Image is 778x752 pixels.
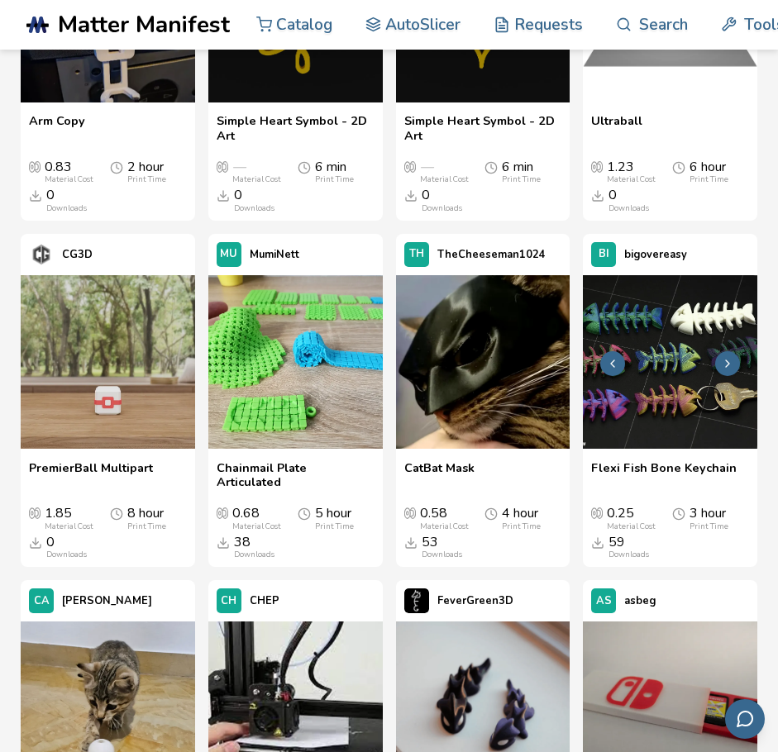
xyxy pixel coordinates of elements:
div: Material Cost [45,521,93,531]
div: 0 [234,188,274,212]
a: Chainmail Plate Articulated [217,461,375,490]
span: MU [220,248,237,260]
p: FeverGreen3D [437,591,513,611]
div: 5 hour [315,506,354,530]
div: Downloads [46,550,87,559]
div: Material Cost [45,174,93,183]
div: Material Cost [420,521,469,531]
span: Downloads [217,535,230,550]
div: 3 hour [690,506,728,530]
div: 2 hour [127,159,166,183]
a: Simple Heart Symbol - 2D Art [217,114,375,143]
p: [PERSON_NAME] [62,591,152,611]
span: Average Print Time [110,159,123,174]
p: CHEP [250,591,279,611]
span: Average Print Time [672,506,685,521]
span: Average Cost [404,159,416,173]
div: Downloads [234,550,274,559]
div: Downloads [234,203,274,212]
div: 6 min [502,159,541,183]
div: 59 [609,535,649,559]
span: Downloads [29,535,42,550]
img: CG3D's profile [29,242,54,267]
span: Downloads [29,188,42,202]
span: Average Print Time [110,506,123,521]
a: Ultraball [591,114,642,143]
div: Downloads [46,203,87,212]
div: Print Time [690,521,728,531]
span: Downloads [404,188,418,202]
span: Downloads [591,535,604,550]
span: Average Print Time [484,506,498,521]
div: 6 hour [690,159,728,183]
div: 0 [609,188,649,212]
div: 0.58 [420,506,469,530]
span: Average Cost [217,506,228,519]
div: Print Time [315,521,354,531]
span: TH [409,248,424,260]
a: PremierBall Multipart [29,461,153,490]
span: Average Print Time [484,159,498,174]
div: 0 [422,188,462,212]
div: 0 [46,535,87,559]
span: Average Print Time [298,506,311,521]
div: 0.25 [607,506,656,530]
span: — [232,159,246,174]
p: MumiNett [250,245,299,264]
div: 1.23 [607,159,656,183]
div: 53 [422,535,462,559]
p: TheCheeseman1024 [437,245,546,264]
a: Arm Copy [29,114,85,143]
span: Downloads [591,188,604,202]
span: Average Cost [29,159,41,173]
div: 4 hour [502,506,541,530]
div: Material Cost [420,174,469,183]
a: Flexi Fish Bone Keychain [591,461,737,490]
span: Matter Manifest [58,12,230,38]
div: 8 hour [127,506,166,530]
div: Material Cost [232,174,281,183]
span: AS [596,595,612,607]
div: Downloads [422,550,462,559]
button: Send feedback via email [725,699,765,739]
a: Simple Heart Symbol - 2D Art [404,114,562,143]
span: Average Print Time [672,159,685,174]
div: Print Time [502,521,541,531]
span: CH [221,595,236,607]
div: Print Time [127,521,166,531]
div: Material Cost [607,521,656,531]
a: CatBat Mask [404,461,475,490]
span: Downloads [217,188,230,202]
span: BI [599,248,609,260]
span: Downloads [404,535,418,550]
a: FeverGreen3D's profileFeverGreen3D [396,580,522,621]
span: Average Cost [591,159,603,173]
div: Print Time [127,174,166,183]
div: Print Time [502,174,541,183]
div: 0 [46,188,87,212]
a: CG3D's profileCG3D [21,234,101,275]
div: Material Cost [607,174,656,183]
div: Print Time [690,174,728,183]
p: CG3D [62,245,93,264]
p: bigovereasy [624,245,687,264]
span: Average Cost [591,506,603,519]
span: CA [34,595,50,607]
div: 0.68 [232,506,281,530]
span: Average Print Time [298,159,311,174]
div: Print Time [315,174,354,183]
div: Downloads [422,203,462,212]
div: Material Cost [232,521,281,531]
span: Average Cost [217,159,228,173]
div: 0.83 [45,159,93,183]
div: 38 [234,535,274,559]
span: Average Cost [404,506,416,519]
